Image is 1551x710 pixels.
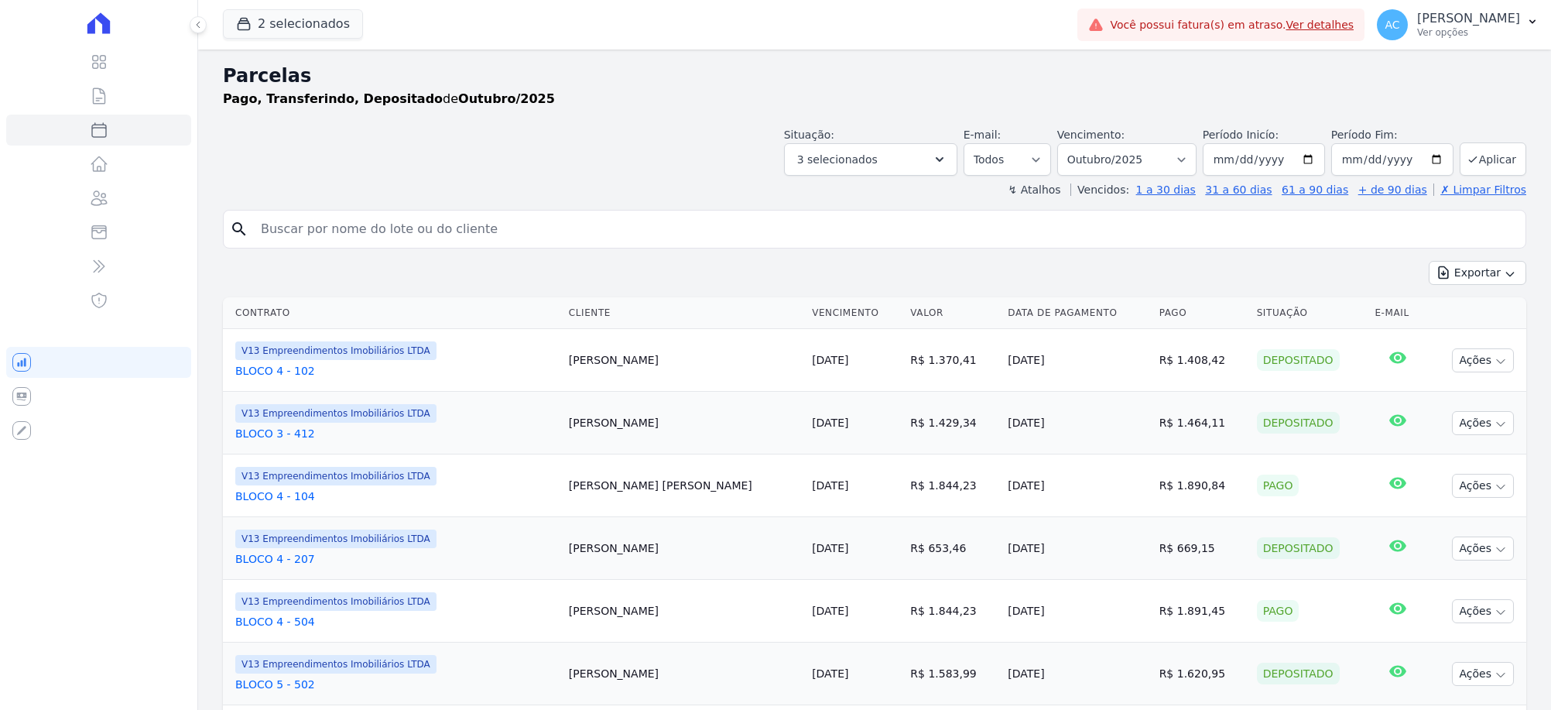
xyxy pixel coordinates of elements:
td: R$ 669,15 [1153,517,1251,580]
button: Ações [1452,537,1514,561]
a: [DATE] [812,479,848,492]
button: Ações [1452,348,1514,372]
td: [DATE] [1001,517,1152,580]
td: [DATE] [1001,643,1152,705]
button: 3 selecionados [784,143,957,176]
div: Pago [1257,600,1299,622]
span: V13 Empreendimentos Imobiliários LTDA [235,655,437,674]
a: [DATE] [812,542,848,554]
p: de [223,90,555,108]
span: V13 Empreendimentos Imobiliários LTDA [235,592,437,611]
a: [DATE] [812,667,848,680]
span: V13 Empreendimentos Imobiliários LTDA [235,467,437,485]
div: Depositado [1257,349,1340,371]
label: Situação: [784,129,834,141]
button: Exportar [1429,261,1526,285]
td: [PERSON_NAME] [563,643,806,705]
input: Buscar por nome do lote ou do cliente [252,214,1519,245]
span: 3 selecionados [797,150,878,169]
span: V13 Empreendimentos Imobiliários LTDA [235,404,437,423]
th: Data de Pagamento [1001,297,1152,329]
span: AC [1385,19,1400,30]
a: ✗ Limpar Filtros [1433,184,1526,196]
td: R$ 1.464,11 [1153,392,1251,454]
i: search [230,220,248,238]
th: E-mail [1368,297,1426,329]
button: Ações [1452,411,1514,435]
a: 31 a 60 dias [1205,184,1272,196]
div: Pago [1257,475,1299,496]
td: R$ 1.844,23 [904,454,1001,517]
td: [DATE] [1001,329,1152,392]
td: [PERSON_NAME] [563,392,806,454]
span: V13 Empreendimentos Imobiliários LTDA [235,341,437,360]
td: R$ 1.844,23 [904,580,1001,643]
label: ↯ Atalhos [1008,184,1060,196]
label: Vencimento: [1057,129,1125,141]
a: Ver detalhes [1286,19,1354,31]
label: Período Fim: [1331,127,1453,143]
a: BLOCO 4 - 207 [235,551,556,567]
button: Aplicar [1460,142,1526,176]
th: Contrato [223,297,563,329]
div: Depositado [1257,412,1340,434]
p: Ver opções [1417,26,1520,39]
button: Ações [1452,599,1514,623]
td: [DATE] [1001,392,1152,454]
th: Pago [1153,297,1251,329]
td: R$ 1.620,95 [1153,643,1251,705]
button: AC [PERSON_NAME] Ver opções [1364,3,1551,46]
a: BLOCO 3 - 412 [235,426,556,441]
strong: Pago, Transferindo, Depositado [223,91,443,106]
a: [DATE] [812,605,848,617]
th: Situação [1251,297,1369,329]
td: [DATE] [1001,580,1152,643]
a: + de 90 dias [1358,184,1427,196]
button: 2 selecionados [223,9,363,39]
td: [PERSON_NAME] [563,580,806,643]
a: BLOCO 4 - 104 [235,489,556,504]
td: R$ 1.891,45 [1153,580,1251,643]
a: [DATE] [812,417,848,429]
p: [PERSON_NAME] [1417,11,1520,26]
label: Período Inicío: [1203,129,1279,141]
h2: Parcelas [223,62,1526,90]
div: Depositado [1257,663,1340,684]
button: Ações [1452,662,1514,686]
td: R$ 1.408,42 [1153,329,1251,392]
td: [PERSON_NAME] [563,329,806,392]
td: R$ 1.429,34 [904,392,1001,454]
span: V13 Empreendimentos Imobiliários LTDA [235,530,437,548]
td: [DATE] [1001,454,1152,517]
a: 61 a 90 dias [1282,184,1348,196]
span: Você possui fatura(s) em atraso. [1110,17,1354,33]
td: R$ 653,46 [904,517,1001,580]
strong: Outubro/2025 [458,91,555,106]
label: E-mail: [964,129,1001,141]
label: Vencidos: [1070,184,1129,196]
button: Ações [1452,474,1514,498]
td: R$ 1.890,84 [1153,454,1251,517]
td: R$ 1.583,99 [904,643,1001,705]
a: BLOCO 5 - 502 [235,677,556,692]
a: BLOCO 4 - 504 [235,614,556,629]
td: [PERSON_NAME] [PERSON_NAME] [563,454,806,517]
td: [PERSON_NAME] [563,517,806,580]
a: 1 a 30 dias [1136,184,1196,196]
div: Depositado [1257,537,1340,559]
th: Cliente [563,297,806,329]
a: BLOCO 4 - 102 [235,363,556,379]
